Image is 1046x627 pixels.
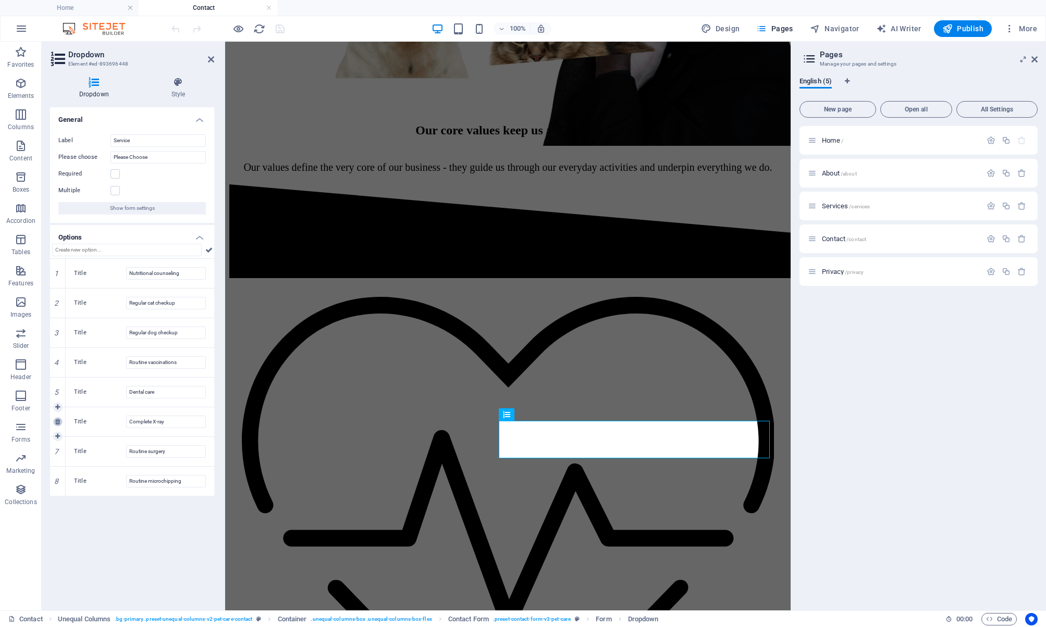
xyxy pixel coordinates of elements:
[822,268,864,275] span: Click to open page
[253,22,265,35] button: reload
[49,358,64,367] em: 4
[819,235,981,242] div: Contact/contact
[74,267,126,280] label: Title
[278,613,307,625] span: Click to select. Double-click to edit
[697,20,744,37] button: Design
[799,101,876,118] button: New page
[981,613,1017,625] button: Code
[1002,267,1011,276] div: Duplicate
[68,50,214,59] h2: Dropdown
[8,123,34,131] p: Columns
[232,22,244,35] button: Click here to leave preview mode and continue editing
[50,107,214,126] h4: General
[448,613,489,625] span: Click to select. Double-click to edit
[50,225,214,244] h4: Options
[841,138,843,144] span: /
[6,467,35,475] p: Marketing
[752,20,797,37] button: Pages
[987,169,995,178] div: Settings
[987,234,995,243] div: Settings
[819,137,981,144] div: Home/
[804,106,871,112] span: New page
[1017,234,1026,243] div: Remove
[849,204,870,209] span: /services
[13,185,30,194] p: Boxes
[934,20,992,37] button: Publish
[1004,23,1037,34] span: More
[49,477,64,485] em: 8
[1002,169,1011,178] div: Duplicate
[961,106,1033,112] span: All Settings
[10,310,32,319] p: Images
[845,269,864,275] span: /privacy
[697,20,744,37] div: Design (Ctrl+Alt+Y)
[7,60,34,69] p: Favorites
[58,613,659,625] nav: breadcrumb
[822,235,866,243] span: Contact
[956,613,973,625] span: 00 00
[49,447,64,456] em: 7
[596,613,611,625] span: Click to select. Double-click to edit
[987,202,995,210] div: Settings
[110,151,206,164] input: Leave empty for fields with no "Please choose" option...
[756,23,793,34] span: Pages
[1017,169,1026,178] div: Remove
[110,202,155,215] span: Show form settings
[987,267,995,276] div: Settings
[8,279,33,287] p: Features
[1000,20,1041,37] button: More
[74,327,126,339] label: Title
[58,202,206,215] button: Show form settings
[945,613,973,625] h6: Session time
[110,134,206,147] input: Label...
[5,498,36,506] p: Collections
[956,101,1038,118] button: All Settings
[536,24,546,33] i: On resize automatically adjust zoom level to fit chosen device.
[50,77,142,99] h4: Dropdown
[74,386,126,398] label: Title
[964,615,965,623] span: :
[628,613,659,625] span: Click to select. Double-click to edit
[10,373,31,381] p: Header
[1002,234,1011,243] div: Duplicate
[701,23,740,34] span: Design
[58,184,110,197] label: Multiple
[799,77,1038,97] div: Language Tabs
[987,136,995,145] div: Settings
[799,75,832,90] span: English (5)
[806,20,864,37] button: Navigator
[9,154,32,162] p: Content
[575,616,580,622] i: This element is a customizable preset
[52,244,202,256] input: Create new option...
[142,77,214,99] h4: Style
[810,23,859,34] span: Navigator
[49,269,64,278] em: 1
[13,342,29,350] p: Slider
[58,134,110,147] label: Label
[6,217,35,225] p: Accordion
[1017,136,1026,145] div: The startpage cannot be deleted
[311,613,432,625] span: . unequal-columns-box .unequal-columns-box-flex
[822,169,857,177] span: Click to open page
[819,268,981,275] div: Privacy/privacy
[60,22,138,35] img: Editor Logo
[819,170,981,177] div: About/about
[11,404,30,412] p: Footer
[880,101,952,118] button: Open all
[68,59,193,69] h3: Element #ed-893696448
[820,50,1038,59] h2: Pages
[11,248,30,256] p: Tables
[872,20,926,37] button: AI Writer
[820,59,1017,69] h3: Manage your pages and settings
[74,416,126,428] label: Title
[1025,613,1038,625] button: Usercentrics
[1002,202,1011,210] div: Duplicate
[822,136,843,144] span: Click to open page
[58,168,110,180] label: Required
[494,22,531,35] button: 100%
[1017,267,1026,276] div: Remove
[256,616,261,622] i: This element is a customizable preset
[49,388,64,396] em: 5
[493,613,571,625] span: . preset-contact-form-v3-pet-care
[74,297,126,309] label: Title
